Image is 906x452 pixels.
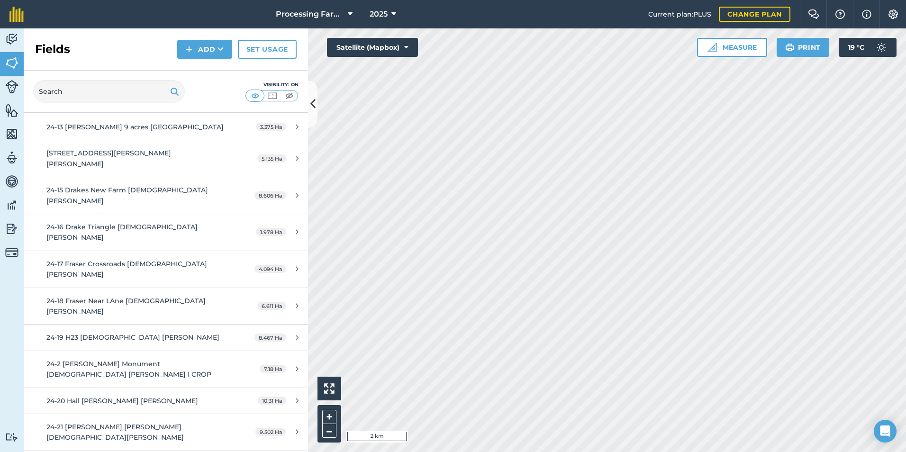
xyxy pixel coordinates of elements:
img: svg+xml;base64,PHN2ZyB4bWxucz0iaHR0cDovL3d3dy53My5vcmcvMjAwMC9zdmciIHdpZHRoPSI1MCIgaGVpZ2h0PSI0MC... [249,91,261,100]
img: fieldmargin Logo [9,7,24,22]
button: – [322,424,336,438]
button: Satellite (Mapbox) [327,38,418,57]
img: svg+xml;base64,PD94bWwgdmVyc2lvbj0iMS4wIiBlbmNvZGluZz0idXRmLTgiPz4KPCEtLSBHZW5lcmF0b3I6IEFkb2JlIE... [5,32,18,46]
a: 24-2 [PERSON_NAME] Monument [DEMOGRAPHIC_DATA] [PERSON_NAME] I CROP7.18 Ha [24,351,308,388]
a: 24-17 Fraser Crossroads [DEMOGRAPHIC_DATA] [PERSON_NAME]4.094 Ha [24,251,308,288]
img: svg+xml;base64,PD94bWwgdmVyc2lvbj0iMS4wIiBlbmNvZGluZz0idXRmLTgiPz4KPCEtLSBHZW5lcmF0b3I6IEFkb2JlIE... [5,246,18,259]
span: 1.978 Ha [256,228,286,236]
a: 24-19 H23 [DEMOGRAPHIC_DATA] [PERSON_NAME]8.467 Ha [24,325,308,350]
img: svg+xml;base64,PD94bWwgdmVyc2lvbj0iMS4wIiBlbmNvZGluZz0idXRmLTgiPz4KPCEtLSBHZW5lcmF0b3I6IEFkb2JlIE... [5,222,18,236]
img: svg+xml;base64,PD94bWwgdmVyc2lvbj0iMS4wIiBlbmNvZGluZz0idXRmLTgiPz4KPCEtLSBHZW5lcmF0b3I6IEFkb2JlIE... [5,174,18,189]
span: 24-21 [PERSON_NAME] [PERSON_NAME] [DEMOGRAPHIC_DATA][PERSON_NAME] [46,423,184,442]
img: A cog icon [888,9,899,19]
a: Change plan [719,7,790,22]
span: 24-19 H23 [DEMOGRAPHIC_DATA] [PERSON_NAME] [46,333,219,342]
img: Four arrows, one pointing top left, one top right, one bottom right and the last bottom left [324,383,335,394]
img: svg+xml;base64,PD94bWwgdmVyc2lvbj0iMS4wIiBlbmNvZGluZz0idXRmLTgiPz4KPCEtLSBHZW5lcmF0b3I6IEFkb2JlIE... [5,433,18,442]
h2: Fields [35,42,70,57]
button: Add [177,40,232,59]
img: svg+xml;base64,PD94bWwgdmVyc2lvbj0iMS4wIiBlbmNvZGluZz0idXRmLTgiPz4KPCEtLSBHZW5lcmF0b3I6IEFkb2JlIE... [872,38,891,57]
img: svg+xml;base64,PD94bWwgdmVyc2lvbj0iMS4wIiBlbmNvZGluZz0idXRmLTgiPz4KPCEtLSBHZW5lcmF0b3I6IEFkb2JlIE... [5,198,18,212]
img: svg+xml;base64,PHN2ZyB4bWxucz0iaHR0cDovL3d3dy53My5vcmcvMjAwMC9zdmciIHdpZHRoPSI1NiIgaGVpZ2h0PSI2MC... [5,127,18,141]
span: 24-17 Fraser Crossroads [DEMOGRAPHIC_DATA] [PERSON_NAME] [46,260,207,279]
a: Set usage [238,40,297,59]
span: 24-16 Drake Triangle [DEMOGRAPHIC_DATA] [PERSON_NAME] [46,223,198,242]
span: 9.502 Ha [255,428,286,436]
button: + [322,410,336,424]
img: svg+xml;base64,PHN2ZyB4bWxucz0iaHR0cDovL3d3dy53My5vcmcvMjAwMC9zdmciIHdpZHRoPSI1NiIgaGVpZ2h0PSI2MC... [5,56,18,70]
span: 3.375 Ha [256,123,286,131]
a: [STREET_ADDRESS][PERSON_NAME][PERSON_NAME]5.135 Ha [24,140,308,177]
button: Measure [697,38,767,57]
input: Search [33,80,185,103]
a: 24-13 [PERSON_NAME] 9 acres [GEOGRAPHIC_DATA]3.375 Ha [24,114,308,140]
span: 5.135 Ha [257,154,286,163]
button: 19 °C [839,38,897,57]
div: Visibility: On [245,81,299,89]
span: 8.606 Ha [254,191,286,199]
span: 24-2 [PERSON_NAME] Monument [DEMOGRAPHIC_DATA] [PERSON_NAME] I CROP [46,360,211,379]
span: 6.611 Ha [257,302,286,310]
img: Two speech bubbles overlapping with the left bubble in the forefront [808,9,819,19]
img: svg+xml;base64,PHN2ZyB4bWxucz0iaHR0cDovL3d3dy53My5vcmcvMjAwMC9zdmciIHdpZHRoPSI1MCIgaGVpZ2h0PSI0MC... [283,91,295,100]
a: 24-16 Drake Triangle [DEMOGRAPHIC_DATA] [PERSON_NAME]1.978 Ha [24,214,308,251]
img: svg+xml;base64,PHN2ZyB4bWxucz0iaHR0cDovL3d3dy53My5vcmcvMjAwMC9zdmciIHdpZHRoPSI1MCIgaGVpZ2h0PSI0MC... [266,91,278,100]
a: 24-18 Fraser Near LAne [DEMOGRAPHIC_DATA] [PERSON_NAME]6.611 Ha [24,288,308,325]
span: 24-18 Fraser Near LAne [DEMOGRAPHIC_DATA] [PERSON_NAME] [46,297,206,316]
img: Ruler icon [707,43,717,52]
span: [STREET_ADDRESS][PERSON_NAME][PERSON_NAME] [46,149,171,168]
span: 7.18 Ha [260,365,286,373]
span: 4.094 Ha [254,265,286,273]
a: 24-20 Hall [PERSON_NAME] [PERSON_NAME]10.31 Ha [24,388,308,414]
a: 24-21 [PERSON_NAME] [PERSON_NAME] [DEMOGRAPHIC_DATA][PERSON_NAME]9.502 Ha [24,414,308,451]
img: svg+xml;base64,PHN2ZyB4bWxucz0iaHR0cDovL3d3dy53My5vcmcvMjAwMC9zdmciIHdpZHRoPSIxNyIgaGVpZ2h0PSIxNy... [862,9,871,20]
div: Open Intercom Messenger [874,420,897,443]
img: svg+xml;base64,PD94bWwgdmVyc2lvbj0iMS4wIiBlbmNvZGluZz0idXRmLTgiPz4KPCEtLSBHZW5lcmF0b3I6IEFkb2JlIE... [5,80,18,93]
img: A question mark icon [834,9,846,19]
img: svg+xml;base64,PHN2ZyB4bWxucz0iaHR0cDovL3d3dy53My5vcmcvMjAwMC9zdmciIHdpZHRoPSIxNCIgaGVpZ2h0PSIyNC... [186,44,192,55]
span: 24-13 [PERSON_NAME] 9 acres [GEOGRAPHIC_DATA] [46,123,224,131]
span: 24-15 Drakes New Farm [DEMOGRAPHIC_DATA] [PERSON_NAME] [46,186,208,205]
span: 2025 [370,9,388,20]
span: 24-20 Hall [PERSON_NAME] [PERSON_NAME] [46,397,198,405]
span: 8.467 Ha [254,334,286,342]
span: 19 ° C [848,38,864,57]
span: 10.31 Ha [258,397,286,405]
span: Processing Farms [276,9,344,20]
img: svg+xml;base64,PHN2ZyB4bWxucz0iaHR0cDovL3d3dy53My5vcmcvMjAwMC9zdmciIHdpZHRoPSIxOSIgaGVpZ2h0PSIyNC... [785,42,794,53]
a: 24-15 Drakes New Farm [DEMOGRAPHIC_DATA] [PERSON_NAME]8.606 Ha [24,177,308,214]
img: svg+xml;base64,PHN2ZyB4bWxucz0iaHR0cDovL3d3dy53My5vcmcvMjAwMC9zdmciIHdpZHRoPSIxOSIgaGVpZ2h0PSIyNC... [170,86,179,97]
img: svg+xml;base64,PHN2ZyB4bWxucz0iaHR0cDovL3d3dy53My5vcmcvMjAwMC9zdmciIHdpZHRoPSI1NiIgaGVpZ2h0PSI2MC... [5,103,18,118]
button: Print [777,38,830,57]
span: Current plan : PLUS [648,9,711,19]
img: svg+xml;base64,PD94bWwgdmVyc2lvbj0iMS4wIiBlbmNvZGluZz0idXRmLTgiPz4KPCEtLSBHZW5lcmF0b3I6IEFkb2JlIE... [5,151,18,165]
